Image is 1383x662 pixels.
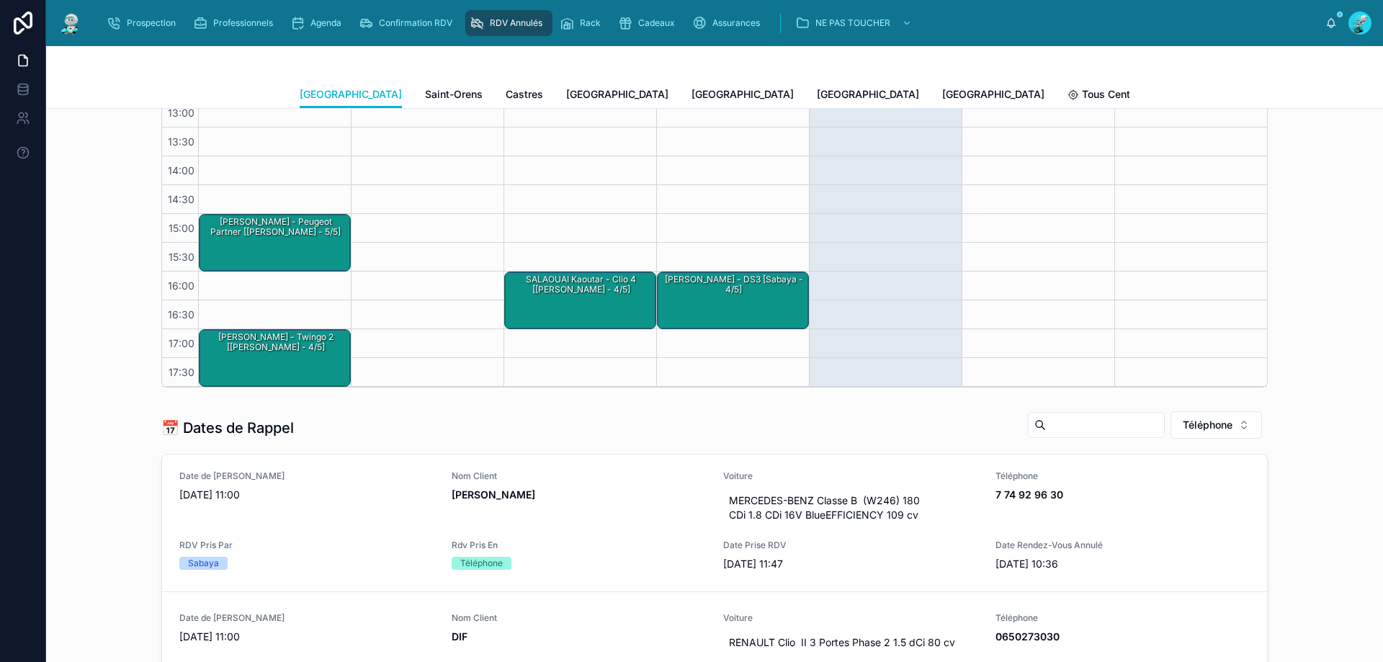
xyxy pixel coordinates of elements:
[452,630,467,643] strong: DIF
[465,10,552,36] a: RDV Annulés
[164,193,198,205] span: 14:30
[688,10,770,36] a: Assurances
[729,493,972,522] span: MERCEDES-BENZ Classe B (W246) 180 CDi 1.8 CDi 16V BlueEFFICIENCY 109 cv
[460,557,503,570] div: Téléphone
[506,87,543,102] span: Castres
[286,10,352,36] a: Agenda
[161,418,294,438] h1: 📅 Dates de Rappel
[179,470,434,482] span: Date de [PERSON_NAME]
[723,612,978,624] span: Voiture
[102,10,186,36] a: Prospection
[164,164,198,176] span: 14:00
[995,488,1063,501] strong: 7 74 92 96 30
[95,7,1325,39] div: scrollable content
[817,81,919,110] a: [GEOGRAPHIC_DATA]
[490,17,542,29] span: RDV Annulés
[425,81,483,110] a: Saint-Orens
[200,215,350,271] div: [PERSON_NAME] - Peugeot Partner [[PERSON_NAME] - 5/5]
[817,87,919,102] span: [GEOGRAPHIC_DATA]
[566,81,668,110] a: [GEOGRAPHIC_DATA]
[995,470,1250,482] span: Téléphone
[452,488,535,501] strong: [PERSON_NAME]
[1068,81,1145,110] a: Tous Centres
[614,10,685,36] a: Cadeaux
[507,273,655,297] div: SALAOUAI Kaoutar - Clio 4 [[PERSON_NAME] - 4/5]
[691,87,794,102] span: [GEOGRAPHIC_DATA]
[300,87,402,102] span: [GEOGRAPHIC_DATA]
[995,557,1250,571] span: [DATE] 10:36
[995,630,1060,643] strong: 0650273030
[165,337,198,349] span: 17:00
[127,17,176,29] span: Prospection
[189,10,283,36] a: Professionnels
[425,87,483,102] span: Saint-Orens
[505,272,655,328] div: SALAOUAI Kaoutar - Clio 4 [[PERSON_NAME] - 4/5]
[638,17,675,29] span: Cadeaux
[580,17,601,29] span: Rack
[723,557,978,571] span: [DATE] 11:47
[354,10,462,36] a: Confirmation RDV
[165,251,198,263] span: 15:30
[506,81,543,110] a: Castres
[165,366,198,378] span: 17:30
[942,81,1044,110] a: [GEOGRAPHIC_DATA]
[310,17,341,29] span: Agenda
[179,488,434,502] span: [DATE] 11:00
[213,17,273,29] span: Professionnels
[729,635,972,650] span: RENAULT Clio II 3 Portes Phase 2 1.5 dCi 80 cv
[658,272,808,328] div: [PERSON_NAME] - DS3 [Sabaya - 4/5]
[452,612,707,624] span: Nom Client
[452,540,707,551] span: Rdv Pris En
[566,87,668,102] span: [GEOGRAPHIC_DATA]
[200,330,350,386] div: [PERSON_NAME] - Twingo 2 [[PERSON_NAME] - 4/5]
[162,449,1267,591] a: Date de [PERSON_NAME][DATE] 11:00Nom Client[PERSON_NAME]VoitureMERCEDES-BENZ Classe B (W246) 180 ...
[723,540,978,551] span: Date Prise RDV
[815,17,890,29] span: NE PAS TOUCHER
[300,81,402,109] a: [GEOGRAPHIC_DATA]
[164,107,198,119] span: 13:00
[379,17,452,29] span: Confirmation RDV
[1183,418,1232,432] span: Téléphone
[164,135,198,148] span: 13:30
[164,308,198,321] span: 16:30
[179,540,434,551] span: RDV Pris Par
[555,10,611,36] a: Rack
[165,222,198,234] span: 15:00
[723,470,978,482] span: Voiture
[712,17,760,29] span: Assurances
[58,12,84,35] img: App logo
[164,279,198,292] span: 16:00
[691,81,794,110] a: [GEOGRAPHIC_DATA]
[179,630,434,644] span: [DATE] 11:00
[995,540,1250,551] span: Date Rendez-Vous Annulé
[1082,87,1145,102] span: Tous Centres
[202,215,349,239] div: [PERSON_NAME] - Peugeot Partner [[PERSON_NAME] - 5/5]
[1171,411,1262,439] button: Select Button
[660,273,807,297] div: [PERSON_NAME] - DS3 [Sabaya - 4/5]
[202,331,349,354] div: [PERSON_NAME] - Twingo 2 [[PERSON_NAME] - 4/5]
[188,557,219,570] div: Sabaya
[452,470,707,482] span: Nom Client
[791,10,919,36] a: NE PAS TOUCHER
[995,612,1250,624] span: Téléphone
[942,87,1044,102] span: [GEOGRAPHIC_DATA]
[179,612,434,624] span: Date de [PERSON_NAME]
